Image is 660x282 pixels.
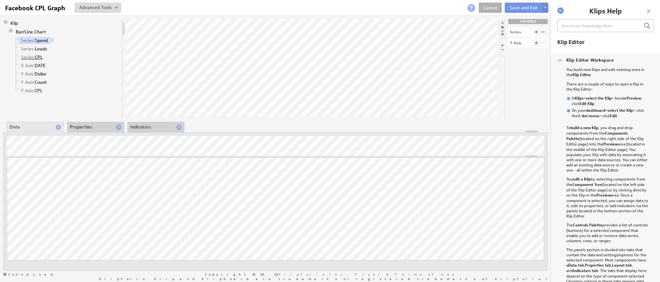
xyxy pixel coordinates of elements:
strong: 3-dot menu [578,113,599,119]
strong: edit a Klip [573,177,591,182]
strong: Preview [603,142,618,147]
span: Y Axis: [21,71,35,77]
strong: select the Klip [607,108,633,113]
span: Series: [21,54,35,60]
p: To , you drag and drop components from the (located on the right side of the Klip Editor page) in... [566,125,648,172]
strong: Indicators tab [573,268,598,273]
strong: Controls Palette [573,223,602,228]
li: On your > > click the > click . [566,108,652,119]
a: Klip [8,20,21,26]
strong: Component Tree [572,182,602,187]
div: Y-Axis [510,41,521,45]
span: Copyright © 2025 [205,273,348,276]
img: button-savedrop.png [544,7,547,9]
span: More actions [50,38,55,42]
div: Klip Editor Workspace [551,53,660,67]
strong: dashboard [586,108,605,113]
strong: Data tab [568,263,584,268]
strong: select the Klip [586,96,612,101]
strong: build a new Klip [570,125,598,130]
input: Facebook CPL Graph [3,3,71,13]
a: Y Axis: CPL [19,87,45,94]
a: Y Axis: Dollar [19,71,49,77]
p: You by selecting components from the (located on the left side of the Klip Editor page) or by cli... [566,176,648,218]
li: In > > beside , click . [566,95,652,106]
strong: Components Palette [566,131,628,141]
strong: Edit [610,113,617,119]
strong: Layout tab [612,263,632,268]
a: Series: Spend [19,37,50,44]
span: Klipfolio, Klip and Klipboard are trademarks or registered trademarks of Klipfolio Inc. [99,277,564,280]
div: Series [510,30,521,34]
span: Connected: ID: dpnc-22 Online: true [3,273,56,277]
strong: Klip Editor [572,72,591,77]
strong: Edit Klip [579,101,594,106]
button: Save and Exit [505,3,543,13]
strong: Preview [627,96,641,101]
li: Hide or show the component palette [500,20,505,38]
p: The provides a list of controls (buttons) for a selected component that enable you to add or remo... [566,222,648,243]
a: Bar/Line Chart [13,29,48,35]
a: Klipfolio Inc. [279,272,348,277]
a: Cancel [479,3,502,13]
li: Properties [67,122,124,133]
li: Indicators [127,122,184,133]
li: Hide or show the component controls palette [500,39,505,56]
p: There are a couple of ways to open a Klip in the Klip Editor: [566,81,648,92]
a: X Axis: DATE [19,62,48,69]
li: Data [7,122,64,133]
span: Y Axis: [21,79,35,85]
div: Klip Editor [557,39,654,53]
strong: Preview [596,193,611,198]
div: CONTROLS [508,19,548,24]
span: X Axis: [21,63,35,68]
img: button-savedrop.png [115,7,118,9]
h1: Klips Help [565,6,646,16]
span: Y Axis: [21,88,35,93]
strong: Properties tab [585,263,611,268]
p: You build new Klips and edit existing ones in the . [566,67,648,77]
a: Trust & Terms of Use [355,272,459,277]
input: Search our Knowledge Base [557,19,654,32]
a: Y Axis: Count [19,79,49,85]
a: Series: Leads [19,46,50,52]
span: Series: [21,46,35,52]
a: Series: CPL [19,54,45,60]
span: Series: [21,38,35,43]
strong: Klips [575,96,584,101]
